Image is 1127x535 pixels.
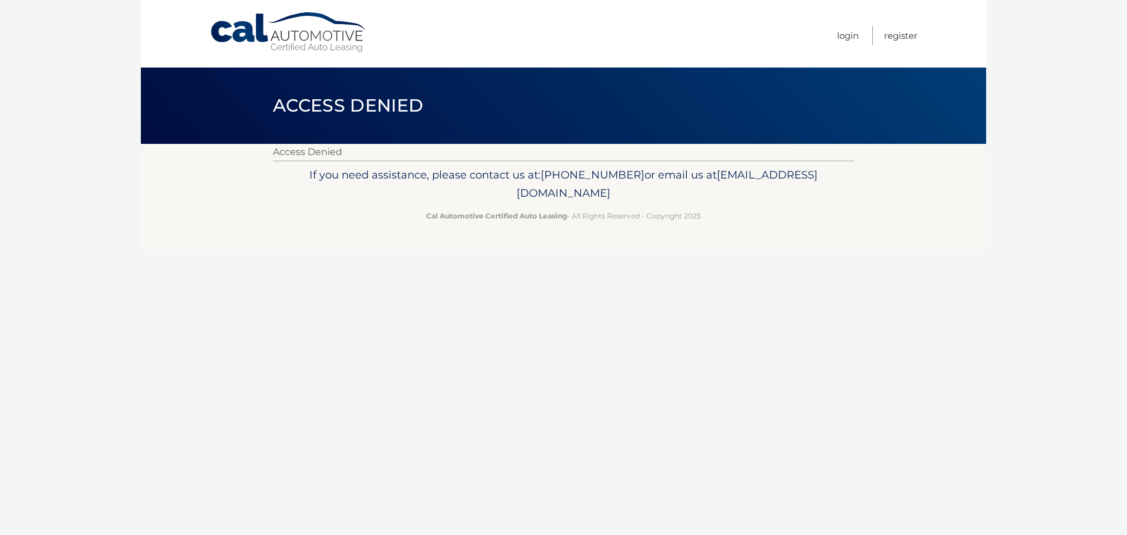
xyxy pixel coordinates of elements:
a: Login [837,26,859,45]
p: Access Denied [273,144,854,160]
p: - All Rights Reserved - Copyright 2025 [281,210,846,222]
p: If you need assistance, please contact us at: or email us at [281,166,846,203]
span: [PHONE_NUMBER] [541,168,645,181]
strong: Cal Automotive Certified Auto Leasing [426,211,567,220]
a: Register [884,26,917,45]
a: Cal Automotive [210,12,368,53]
span: Access Denied [273,95,423,116]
